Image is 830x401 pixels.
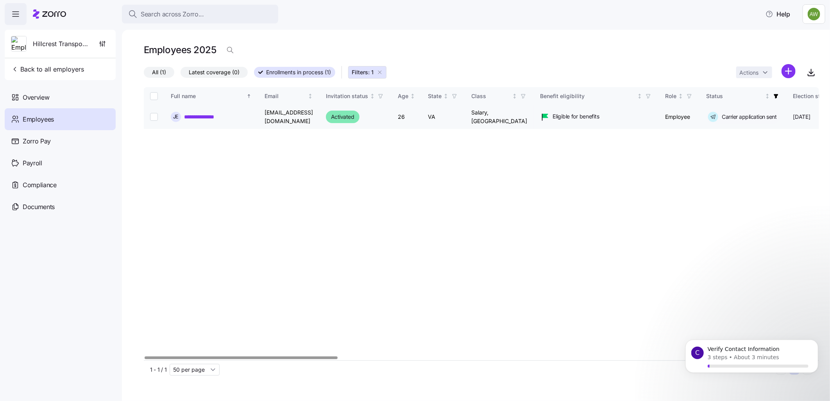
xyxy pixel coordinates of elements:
[782,64,796,78] svg: add icon
[266,67,331,77] span: Enrollments in process (1)
[141,9,204,19] span: Search across Zorro...
[766,9,790,19] span: Help
[5,174,116,196] a: Compliance
[674,331,830,397] iframe: Intercom notifications message
[23,180,57,190] span: Compliance
[392,105,422,129] td: 26
[331,112,354,122] span: Activated
[258,87,320,105] th: EmailNot sorted
[23,136,51,146] span: Zorro Pay
[410,93,415,99] div: Not sorted
[11,36,26,52] img: Employer logo
[736,66,772,78] button: Actions
[189,67,240,77] span: Latest coverage (0)
[5,86,116,108] a: Overview
[443,93,449,99] div: Not sorted
[23,93,49,102] span: Overview
[659,105,700,129] td: Employee
[512,93,517,99] div: Not sorted
[678,93,683,99] div: Not sorted
[759,6,796,22] button: Help
[326,92,368,100] div: Invitation status
[720,113,777,121] span: Carrier application sent
[122,5,278,23] button: Search across Zorro...
[808,8,820,20] img: 187a7125535df60c6aafd4bbd4ff0edb
[534,87,659,105] th: Benefit eligibilityNot sorted
[707,92,764,100] div: Status
[23,202,55,212] span: Documents
[152,67,166,77] span: All (1)
[765,93,770,99] div: Not sorted
[33,39,89,49] span: Hillcrest Transportation Inc.
[659,87,700,105] th: RoleNot sorted
[465,105,534,129] td: Salary, [GEOGRAPHIC_DATA]
[308,93,313,99] div: Not sorted
[793,113,810,121] span: [DATE]
[5,130,116,152] a: Zorro Pay
[348,66,386,79] button: Filters: 1
[700,87,787,105] th: StatusNot sorted
[8,61,87,77] button: Back to all employers
[23,115,54,124] span: Employees
[258,105,320,129] td: [EMAIL_ADDRESS][DOMAIN_NAME]
[23,158,42,168] span: Payroll
[5,196,116,218] a: Documents
[320,87,392,105] th: Invitation statusNot sorted
[472,92,511,100] div: Class
[171,92,245,100] div: Full name
[392,87,422,105] th: AgeNot sorted
[428,92,442,100] div: State
[5,108,116,130] a: Employees
[165,87,258,105] th: Full nameSorted ascending
[793,92,828,100] div: Election start
[150,92,158,100] input: Select all records
[553,113,599,120] span: Eligible for benefits
[5,152,116,174] a: Payroll
[173,114,179,119] span: J E
[637,93,642,99] div: Not sorted
[398,92,408,100] div: Age
[352,68,374,76] span: Filters: 1
[540,92,636,100] div: Benefit eligibility
[370,93,375,99] div: Not sorted
[150,366,166,374] span: 1 - 1 / 1
[246,93,252,99] div: Sorted ascending
[144,44,216,56] h1: Employees 2025
[465,87,534,105] th: ClassNot sorted
[422,105,465,129] td: VA
[665,92,677,100] div: Role
[739,70,758,75] span: Actions
[150,113,158,121] input: Select record 1
[11,64,84,74] span: Back to all employers
[265,92,306,100] div: Email
[422,87,465,105] th: StateNot sorted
